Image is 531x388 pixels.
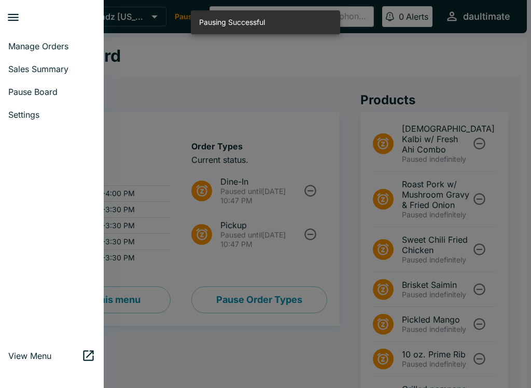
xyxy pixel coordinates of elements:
[8,109,95,120] span: Settings
[8,64,95,74] span: Sales Summary
[8,351,81,361] span: View Menu
[8,87,95,97] span: Pause Board
[199,13,265,31] div: Pausing Successful
[8,41,95,51] span: Manage Orders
